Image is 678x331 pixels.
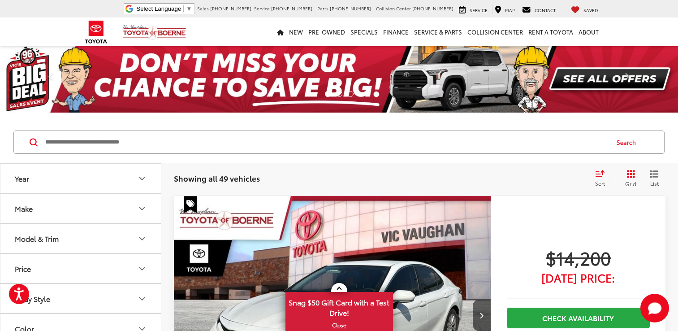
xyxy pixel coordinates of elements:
span: [DATE] Price: [507,273,650,282]
svg: Start Chat [640,294,669,322]
a: Service & Parts: Opens in a new tab [411,17,465,46]
span: Select Language [136,5,181,12]
a: Specials [348,17,380,46]
a: Select Language​ [136,5,192,12]
a: My Saved Vehicles [569,5,600,14]
div: Make [15,204,33,213]
button: Grid View [615,170,643,187]
span: Map [505,7,515,13]
div: Year [15,174,29,183]
div: Year [137,173,147,184]
button: Next image [473,300,491,331]
a: Pre-Owned [306,17,348,46]
span: ▼ [186,5,192,12]
button: YearYear [0,164,162,193]
div: Price [137,263,147,274]
div: Model & Trim [137,233,147,244]
span: [PHONE_NUMBER] [210,5,251,12]
a: Service [457,5,490,14]
span: Special [184,196,197,213]
span: Parts [317,5,328,12]
div: Price [15,264,31,273]
button: List View [643,170,665,187]
input: Search by Make, Model, or Keyword [44,131,608,153]
button: Model & TrimModel & Trim [0,224,162,253]
img: Toyota [79,17,113,47]
span: Sales [197,5,209,12]
span: Contact [535,7,556,13]
span: Collision Center [376,5,411,12]
button: Search [608,131,649,153]
a: Check Availability [507,308,650,328]
span: Showing all 49 vehicles [174,173,260,183]
button: Toggle Chat Window [640,294,669,322]
span: Service [470,7,488,13]
a: Home [274,17,286,46]
span: Snag $50 Gift Card with a Test Drive! [286,293,392,320]
span: ​ [183,5,184,12]
span: Grid [625,180,636,187]
span: [PHONE_NUMBER] [412,5,453,12]
span: List [650,179,659,187]
img: Vic Vaughan Toyota of Boerne [122,24,186,40]
button: MakeMake [0,194,162,223]
span: [PHONE_NUMBER] [330,5,371,12]
button: Body StyleBody Style [0,284,162,313]
a: About [576,17,601,46]
a: Collision Center [465,17,526,46]
span: Sort [595,179,605,187]
button: PricePrice [0,254,162,283]
a: Finance [380,17,411,46]
a: Contact [520,5,558,14]
div: Make [137,203,147,214]
button: Select sort value [591,170,615,187]
span: $14,200 [507,246,650,269]
span: Saved [583,7,598,13]
span: [PHONE_NUMBER] [271,5,312,12]
div: Body Style [137,293,147,304]
a: Map [492,5,517,14]
span: Service [254,5,270,12]
a: Rent a Toyota [526,17,576,46]
div: Model & Trim [15,234,59,243]
div: Body Style [15,294,50,303]
a: New [286,17,306,46]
